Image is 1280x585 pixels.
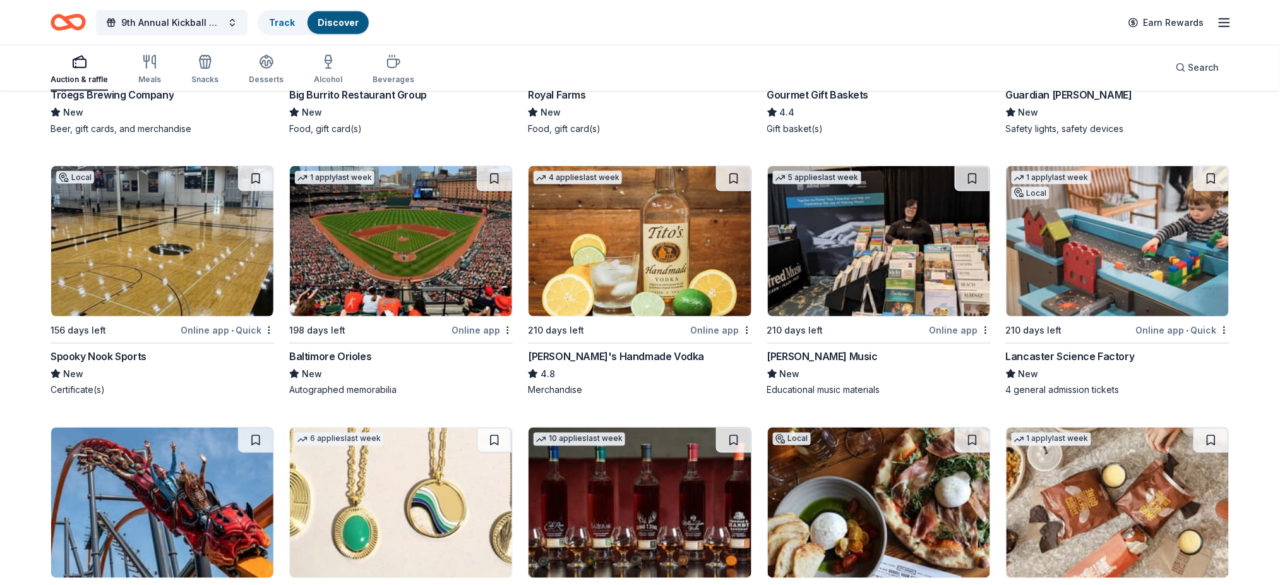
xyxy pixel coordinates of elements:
div: Gourmet Gift Baskets [767,87,869,102]
div: Guardian [PERSON_NAME] [1006,87,1132,102]
div: 1 apply last week [1012,171,1091,184]
img: Image for Six Flags Great Adventure (Jackson Township) [51,428,273,578]
button: Meals [138,49,161,91]
button: 9th Annual Kickball Tournament [96,10,248,35]
a: Image for Lancaster Science Factory1 applylast weekLocal210 days leftOnline app•QuickLancaster Sc... [1006,166,1229,397]
div: [PERSON_NAME] Music [767,349,878,364]
div: [PERSON_NAME]'s Handmade Vodka [528,349,704,364]
span: New [302,105,322,120]
div: 210 days left [528,323,584,338]
div: Food, gift card(s) [528,123,751,135]
div: Local [56,171,94,184]
img: Image for Pancheros Mexican Grill [1007,428,1229,578]
button: TrackDiscover [258,10,370,35]
div: 10 applies last week [534,433,625,446]
a: Track [269,17,295,28]
div: 210 days left [767,323,823,338]
div: Safety lights, safety devices [1006,123,1229,135]
button: Search [1166,55,1229,80]
img: Image for Alfred Music [768,166,990,317]
div: Online app Quick [181,322,274,338]
img: Image for Tito's Handmade Vodka [529,166,751,317]
div: Online app [691,322,752,338]
div: 4 general admission tickets [1006,384,1229,397]
span: New [1019,366,1039,382]
div: Online app [930,322,991,338]
div: Autographed memorabilia [289,384,513,397]
span: 4.4 [780,105,795,120]
div: 4 applies last week [534,171,622,184]
img: Image for Lancaster Science Factory [1007,166,1229,317]
a: Image for Tito's Handmade Vodka4 applieslast week210 days leftOnline app[PERSON_NAME]'s Handmade ... [528,166,751,397]
div: Baltimore Orioles [289,349,371,364]
span: New [541,105,561,120]
div: 210 days left [1006,323,1062,338]
a: Discover [318,17,359,28]
div: Educational music materials [767,384,991,397]
button: Alcohol [314,49,342,91]
div: 1 apply last week [1012,433,1091,446]
div: Certificate(s) [51,384,274,397]
img: Image for Baltimore Orioles [290,166,512,317]
img: Image for Buffalo Trace Distillery [529,428,751,578]
div: 6 applies last week [295,433,383,446]
div: Merchandise [528,384,751,397]
div: Local [773,433,811,445]
div: Gift basket(s) [767,123,991,135]
div: Meals [138,75,161,85]
div: Alcohol [314,75,342,85]
div: Lancaster Science Factory [1006,349,1135,364]
div: Beverages [373,75,414,85]
button: Auction & raffle [51,49,108,91]
span: New [1019,105,1039,120]
div: Big Burrito Restaurant Group [289,87,427,102]
div: Food, gift card(s) [289,123,513,135]
a: Home [51,8,86,37]
span: New [302,366,322,382]
div: Auction & raffle [51,75,108,85]
div: Online app Quick [1136,322,1229,338]
div: Desserts [249,75,284,85]
div: Tröegs Brewing Company [51,87,174,102]
div: 1 apply last week [295,171,374,184]
div: Spooky Nook Sports [51,349,147,364]
div: Online app [452,322,513,338]
div: 5 applies last week [773,171,861,184]
img: Image for Spooky Nook Sports [51,166,273,317]
div: Snacks [191,75,218,85]
div: Royal Farms [528,87,586,102]
img: Image for gorjana [290,428,512,578]
a: Earn Rewards [1121,11,1212,34]
button: Desserts [249,49,284,91]
a: Image for Alfred Music5 applieslast week210 days leftOnline app[PERSON_NAME] MusicNewEducational ... [767,166,991,397]
span: • [231,325,234,335]
div: Local [1012,187,1050,200]
span: Search [1188,60,1219,75]
span: • [1187,325,1189,335]
button: Beverages [373,49,414,91]
a: Image for Baltimore Orioles1 applylast week198 days leftOnline appBaltimore OriolesNewAutographed... [289,166,513,397]
div: 198 days left [289,323,345,338]
span: 9th Annual Kickball Tournament [121,15,222,30]
span: New [63,105,83,120]
span: New [63,366,83,382]
span: New [780,366,800,382]
div: Beer, gift cards, and merchandise [51,123,274,135]
button: Snacks [191,49,218,91]
img: Image for City Winery (Philadelphia) [768,428,990,578]
span: 4.8 [541,366,555,382]
div: 156 days left [51,323,106,338]
a: Image for Spooky Nook SportsLocal156 days leftOnline app•QuickSpooky Nook SportsNewCertificate(s) [51,166,274,397]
